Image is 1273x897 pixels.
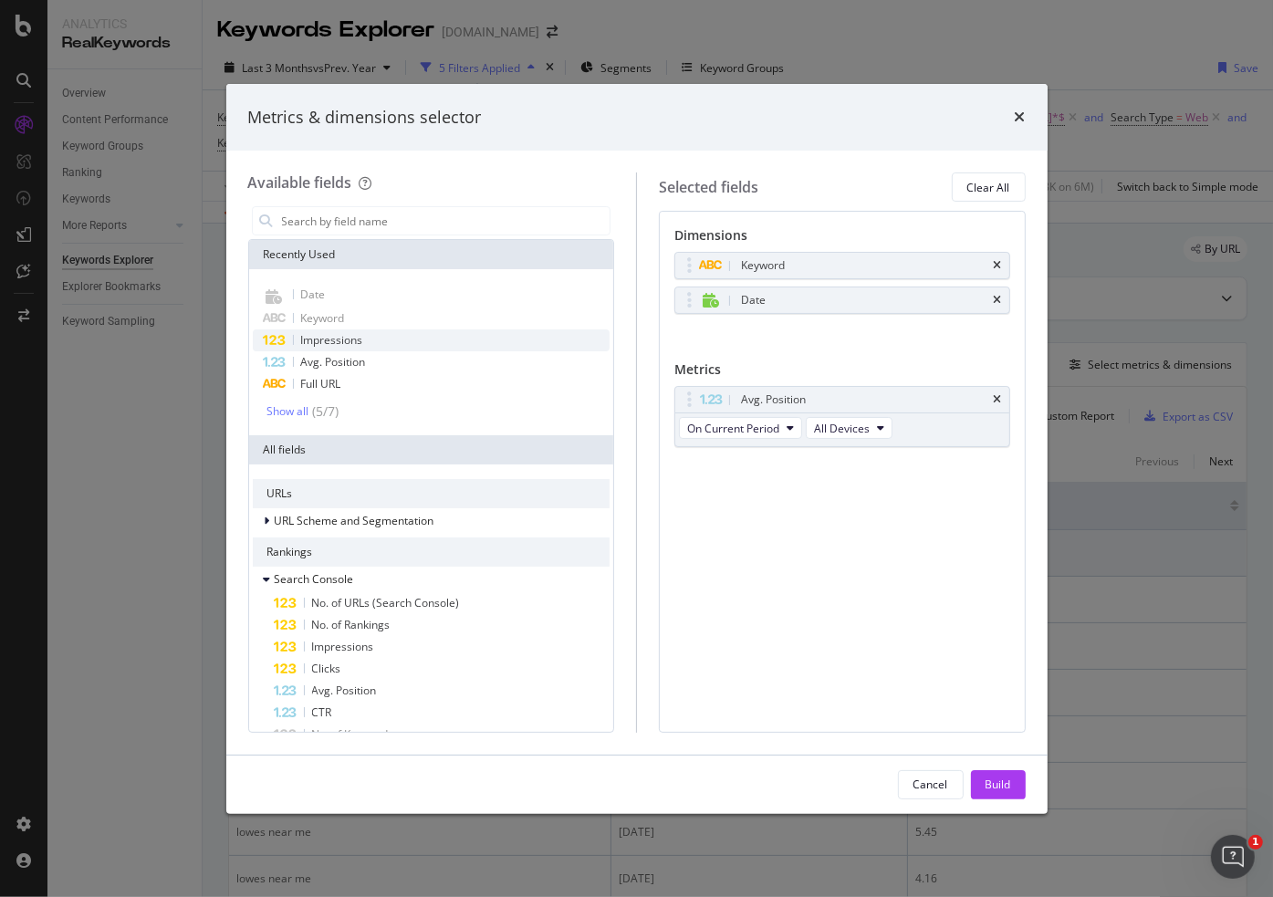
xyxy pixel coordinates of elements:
[248,106,482,130] div: Metrics & dimensions selector
[814,421,870,436] span: All Devices
[674,252,1010,279] div: Keywordtimes
[967,180,1010,195] div: Clear All
[312,661,341,676] span: Clicks
[659,177,758,198] div: Selected fields
[267,405,309,418] div: Show all
[309,402,339,421] div: ( 5 / 7 )
[741,256,785,275] div: Keyword
[994,295,1002,306] div: times
[952,172,1026,202] button: Clear All
[1248,835,1263,850] span: 1
[301,354,366,370] span: Avg. Position
[806,417,892,439] button: All Devices
[280,207,610,235] input: Search by field name
[301,287,326,302] span: Date
[913,777,948,792] div: Cancel
[312,595,460,610] span: No. of URLs (Search Console)
[312,617,391,632] span: No. of Rankings
[312,704,332,720] span: CTR
[741,291,766,309] div: Date
[275,513,434,528] span: URL Scheme and Segmentation
[226,84,1048,814] div: modal
[674,287,1010,314] div: Datetimes
[312,639,374,654] span: Impressions
[674,226,1010,252] div: Dimensions
[1211,835,1255,879] iframe: Intercom live chat
[301,376,341,391] span: Full URL
[301,332,363,348] span: Impressions
[994,260,1002,271] div: times
[249,435,614,464] div: All fields
[994,394,1002,405] div: times
[674,386,1010,447] div: Avg. PositiontimesOn Current PeriodAll Devices
[1015,106,1026,130] div: times
[249,240,614,269] div: Recently Used
[898,770,964,799] button: Cancel
[301,310,345,326] span: Keyword
[986,777,1011,792] div: Build
[248,172,352,193] div: Available fields
[687,421,779,436] span: On Current Period
[674,360,1010,386] div: Metrics
[741,391,806,409] div: Avg. Position
[312,683,377,698] span: Avg. Position
[275,571,354,587] span: Search Console
[971,770,1026,799] button: Build
[253,479,610,508] div: URLs
[679,417,802,439] button: On Current Period
[253,537,610,567] div: Rankings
